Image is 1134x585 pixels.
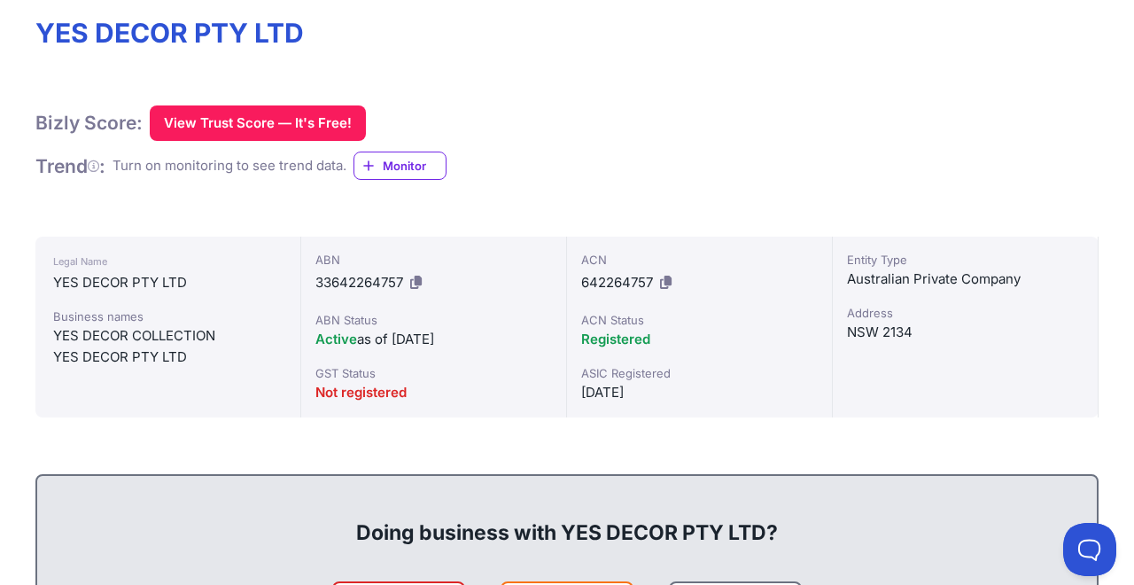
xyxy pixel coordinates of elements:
[53,347,283,368] div: YES DECOR PTY LTD
[55,490,1079,547] div: Doing business with YES DECOR PTY LTD?
[315,364,552,382] div: GST Status
[315,384,407,401] span: Not registered
[315,311,552,329] div: ABN Status
[113,156,346,176] div: Turn on monitoring to see trend data.
[847,269,1084,290] div: Australian Private Company
[53,251,283,272] div: Legal Name
[150,105,366,141] button: View Trust Score — It's Free!
[315,329,552,350] div: as of [DATE]
[581,274,653,291] span: 642264757
[53,272,283,293] div: YES DECOR PTY LTD
[53,308,283,325] div: Business names
[383,157,446,175] span: Monitor
[581,382,818,403] div: [DATE]
[581,331,650,347] span: Registered
[847,251,1084,269] div: Entity Type
[847,322,1084,343] div: NSW 2134
[353,152,447,180] a: Monitor
[315,251,552,269] div: ABN
[35,154,105,178] h1: Trend :
[1063,523,1116,576] iframe: Toggle Customer Support
[315,274,403,291] span: 33642264757
[581,311,818,329] div: ACN Status
[315,331,357,347] span: Active
[35,17,1099,49] h1: YES DECOR PTY LTD
[53,325,283,347] div: YES DECOR COLLECTION
[847,304,1084,322] div: Address
[581,364,818,382] div: ASIC Registered
[581,251,818,269] div: ACN
[35,111,143,135] h1: Bizly Score:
